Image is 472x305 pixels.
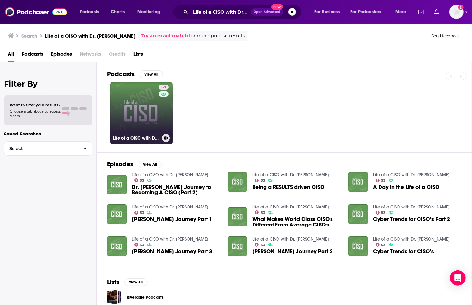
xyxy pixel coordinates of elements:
[132,236,208,242] a: Life of a CISO with Dr. Eric Cole
[110,82,173,144] a: 53Life of a CISO with Dr. [PERSON_NAME]
[107,236,127,256] img: Dr. Cole's Journey Part 3
[254,10,280,14] span: Open Advanced
[255,179,265,182] a: 53
[189,32,245,40] span: for more precise results
[137,7,160,16] span: Monitoring
[252,172,329,178] a: Life of a CISO with Dr. Eric Cole
[252,249,333,254] a: Dr. Cole's Journey Part 2
[310,7,348,17] button: open menu
[346,7,391,17] button: open menu
[10,109,61,118] span: Choose a tab above to access filters.
[107,70,135,78] h2: Podcasts
[373,184,439,190] span: A Day In the Life of a CISO
[21,33,37,39] h3: Search
[373,172,450,178] a: Life of a CISO with Dr. Eric Cole
[458,5,464,10] svg: Add a profile image
[251,8,283,16] button: Open AdvancedNew
[381,211,386,214] span: 53
[132,217,212,222] span: [PERSON_NAME] Journey Part 1
[190,7,251,17] input: Search podcasts, credits, & more...
[107,70,163,78] a: PodcastsView All
[395,7,406,16] span: More
[271,4,283,10] span: New
[132,249,212,254] a: Dr. Cole's Journey Part 3
[140,244,144,246] span: 53
[22,49,43,62] a: Podcasts
[107,204,127,224] img: Dr. Cole's Journey Part 1
[450,270,466,286] div: Open Intercom Messenger
[107,278,148,286] a: ListsView All
[140,179,144,182] span: 53
[373,204,450,210] a: Life of a CISO with Dr. Eric Cole
[228,207,247,227] img: What Makes World Class CISO's Different From Average CISO's
[252,236,329,242] a: Life of a CISO with Dr. Eric Cole
[8,49,14,62] a: All
[132,184,220,195] span: Dr. [PERSON_NAME] Journey to Becoming A CISO (Part 2)
[391,7,414,17] button: open menu
[351,7,381,16] span: For Podcasters
[134,211,145,215] a: 53
[132,204,208,210] a: Life of a CISO with Dr. Eric Cole
[228,236,247,256] img: Dr. Cole's Journey Part 2
[134,178,145,182] a: 53
[140,211,144,214] span: 53
[348,204,368,224] a: Cyber Trends for CISO’s Part 2
[252,217,341,227] a: What Makes World Class CISO's Different From Average CISO's
[80,7,99,16] span: Podcasts
[111,7,125,16] span: Charts
[107,7,129,17] a: Charts
[376,243,386,247] a: 53
[381,179,386,182] span: 53
[416,6,427,17] a: Show notifications dropdown
[4,146,79,151] span: Select
[51,49,72,62] a: Episodes
[376,211,386,215] a: 53
[140,70,163,78] button: View All
[373,249,434,254] a: Cyber Trends for CISO’s
[261,244,265,246] span: 53
[4,79,92,88] h2: Filter By
[261,211,265,214] span: 53
[132,249,212,254] span: [PERSON_NAME] Journey Part 3
[161,84,166,91] span: 53
[107,175,127,195] img: Dr. Eric Cole’s Journey to Becoming A CISO (Part 2)
[228,172,247,192] img: Being a RESULTS driven CISO
[133,7,169,17] button: open menu
[107,278,119,286] h2: Lists
[373,217,450,222] a: Cyber Trends for CISO’s Part 2
[75,7,107,17] button: open menu
[449,5,464,19] img: User Profile
[139,161,162,168] button: View All
[45,33,136,39] h3: Life of a CISO with Dr. [PERSON_NAME]
[5,6,67,18] a: Podchaser - Follow, Share and Rate Podcasts
[109,49,126,62] span: Credits
[107,290,121,304] a: Riverdale Podcasts
[381,244,386,246] span: 53
[4,141,92,156] button: Select
[252,184,324,190] a: Being a RESULTS driven CISO
[107,160,133,168] h2: Episodes
[132,184,220,195] a: Dr. Eric Cole’s Journey to Becoming A CISO (Part 2)
[348,172,368,192] img: A Day In the Life of a CISO
[348,236,368,256] img: Cyber Trends for CISO’s
[376,179,386,182] a: 53
[255,243,265,247] a: 53
[4,131,92,137] p: Saved Searches
[261,179,265,182] span: 53
[124,278,148,286] button: View All
[107,160,162,168] a: EpisodesView All
[252,204,329,210] a: Life of a CISO with Dr. Eric Cole
[141,32,188,40] a: Try an exact match
[449,5,464,19] span: Logged in as LaurenOlvera101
